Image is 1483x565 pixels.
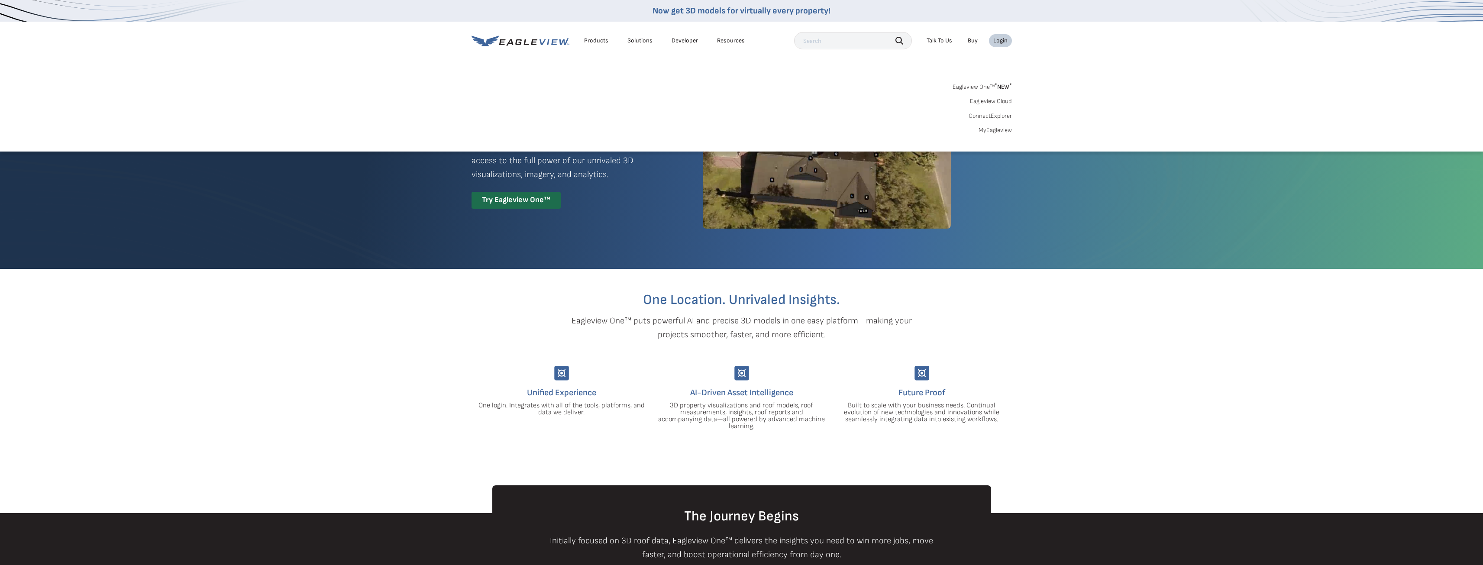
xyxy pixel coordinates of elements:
h4: AI-Driven Asset Intelligence [658,386,825,400]
h2: The Journey Begins [492,510,991,523]
p: A premium digital experience that provides seamless access to the full power of our unrivaled 3D ... [472,140,672,181]
h4: Future Proof [838,386,1005,400]
div: Solutions [627,37,653,45]
a: Buy [968,37,978,45]
div: Products [584,37,608,45]
h2: One Location. Unrivaled Insights. [478,293,1005,307]
div: Try Eagleview One™ [472,192,561,209]
img: Group-9744.svg [554,366,569,381]
p: Initially focused on 3D roof data, Eagleview One™ delivers the insights you need to win more jobs... [540,534,943,562]
input: Search [794,32,912,49]
a: Now get 3D models for virtually every property! [653,6,830,16]
div: Login [993,37,1008,45]
h4: Unified Experience [478,386,645,400]
p: Eagleview One™ puts powerful AI and precise 3D models in one easy platform—making your projects s... [556,314,927,342]
img: Group-9744.svg [914,366,929,381]
a: ConnectExplorer [969,112,1012,120]
a: Eagleview Cloud [970,97,1012,105]
span: NEW [995,83,1012,90]
p: 3D property visualizations and roof models, roof measurements, insights, roof reports and accompa... [658,402,825,430]
p: Built to scale with your business needs. Continual evolution of new technologies and innovations ... [838,402,1005,423]
img: Group-9744.svg [734,366,749,381]
p: One login. Integrates with all of the tools, platforms, and data we deliver. [478,402,645,416]
div: Talk To Us [927,37,952,45]
a: MyEagleview [979,126,1012,134]
a: Developer [672,37,698,45]
div: Resources [717,37,745,45]
a: Eagleview One™*NEW* [953,81,1012,90]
